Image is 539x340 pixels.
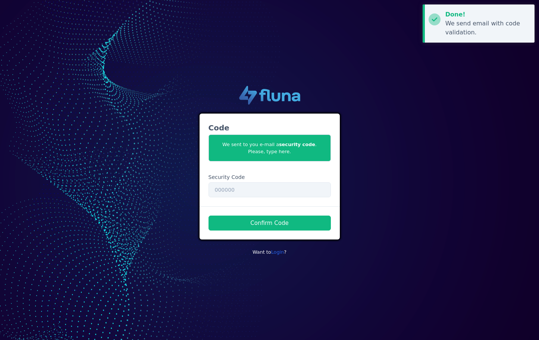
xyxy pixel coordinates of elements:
[445,19,529,37] div: We send email with code validation.
[209,135,331,161] span: We sent to you e-mail a . Please, type here.
[279,142,315,147] b: security code
[445,10,529,19] div: Done!
[209,173,245,181] label: Security Code
[209,123,331,133] h3: Code
[209,216,331,231] button: Confirm Code
[209,182,331,197] input: 000000
[271,249,284,255] a: Login
[200,248,340,256] p: Want to ?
